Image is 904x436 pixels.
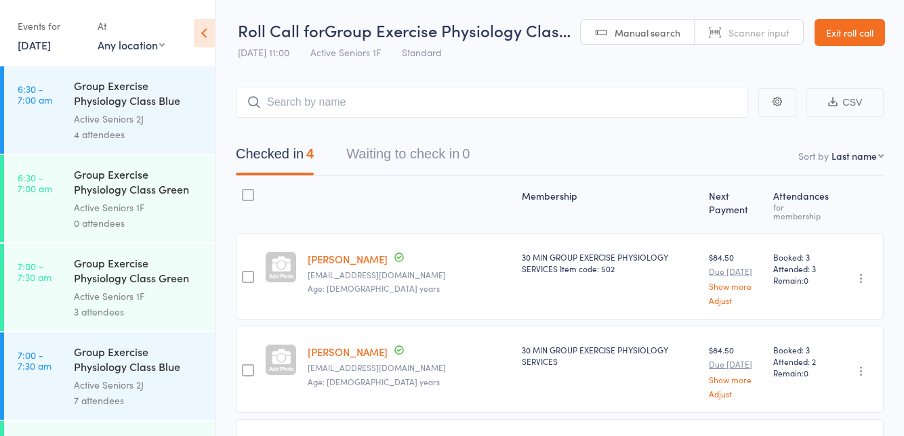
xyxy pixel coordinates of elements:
[74,288,203,304] div: Active Seniors 1F
[4,244,215,331] a: 7:00 -7:30 amGroup Exercise Physiology Class Green RoomActive Seniors 1F3 attendees
[236,87,748,118] input: Search by name
[325,19,571,41] span: Group Exercise Physiology Clas…
[74,127,203,142] div: 4 attendees
[709,359,762,369] small: Due [DATE]
[74,111,203,127] div: Active Seniors 2J
[522,344,698,367] div: 30 MIN GROUP EXERCISE PHYSIOLOGY SERVICES
[516,182,703,227] div: Membership
[709,267,762,276] small: Due [DATE]
[462,146,470,161] div: 0
[308,363,511,372] small: louellafreeman@yahoo.com
[773,355,829,367] span: Attended: 2
[773,344,829,355] span: Booked: 3
[709,296,762,305] a: Adjust
[308,270,511,280] small: lorettadavies12@gmail.com
[238,19,325,41] span: Roll Call for
[703,182,768,227] div: Next Payment
[18,261,52,282] time: 7:00 - 7:30 am
[74,344,203,377] div: Group Exercise Physiology Class Blue Room
[238,45,289,59] span: [DATE] 11:00
[773,202,829,220] div: for membership
[522,251,698,274] div: 30 MIN GROUP EXERCISE PHYSIOLOGY SERVICES Item code: 502
[98,37,165,52] div: Any location
[4,155,215,242] a: 6:30 -7:00 amGroup Exercise Physiology Class Green RoomActive Seniors 1F0 attendees
[804,367,808,378] span: 0
[709,389,762,398] a: Adjust
[74,215,203,231] div: 0 attendees
[402,45,442,59] span: Standard
[74,377,203,393] div: Active Seniors 2J
[18,37,51,52] a: [DATE]
[346,139,470,175] button: Waiting to check in0
[4,66,215,154] a: 6:30 -7:00 amGroup Exercise Physiology Class Blue RoomActive Seniors 2J4 attendees
[308,282,440,294] span: Age: [DEMOGRAPHIC_DATA] years
[308,345,388,359] a: [PERSON_NAME]
[74,78,203,111] div: Group Exercise Physiology Class Blue Room
[308,252,388,266] a: [PERSON_NAME]
[74,304,203,320] div: 3 attendees
[615,26,680,39] span: Manual search
[310,45,381,59] span: Active Seniors 1F
[74,200,203,215] div: Active Seniors 1F
[773,263,829,274] span: Attended: 3
[798,149,829,162] label: Sort by
[308,376,440,387] span: Age: [DEMOGRAPHIC_DATA] years
[709,282,762,290] a: Show more
[18,15,84,37] div: Events for
[709,344,762,397] div: $84.50
[773,274,829,286] span: Remain:
[768,182,834,227] div: Atten­dances
[773,251,829,263] span: Booked: 3
[18,83,52,105] time: 6:30 - 7:00 am
[806,88,884,117] button: CSV
[709,251,762,305] div: $84.50
[773,367,829,378] span: Remain:
[306,146,314,161] div: 4
[709,375,762,384] a: Show more
[74,167,203,200] div: Group Exercise Physiology Class Green Room
[4,332,215,420] a: 7:00 -7:30 amGroup Exercise Physiology Class Blue RoomActive Seniors 2J7 attendees
[18,172,52,194] time: 6:30 - 7:00 am
[236,139,314,175] button: Checked in4
[831,149,877,162] div: Last name
[18,349,52,371] time: 7:00 - 7:30 am
[98,15,165,37] div: At
[74,393,203,408] div: 7 attendees
[815,19,885,46] a: Exit roll call
[804,274,808,286] span: 0
[74,255,203,288] div: Group Exercise Physiology Class Green Room
[728,26,789,39] span: Scanner input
